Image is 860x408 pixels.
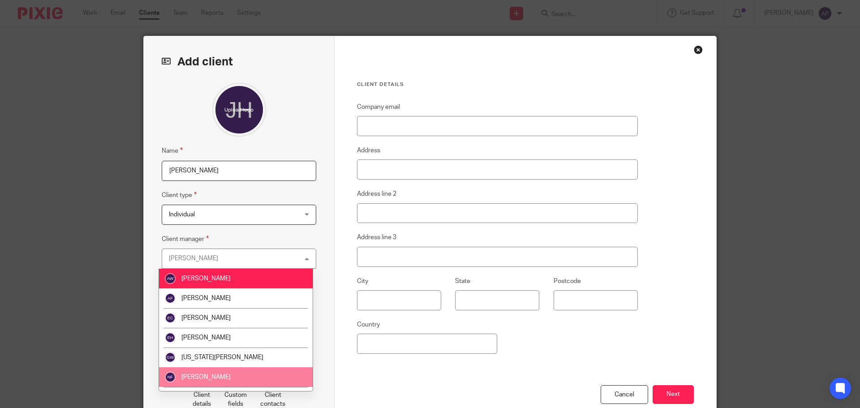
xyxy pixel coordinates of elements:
button: Next [653,385,694,404]
label: Address [357,146,380,155]
img: svg%3E [165,352,176,363]
label: State [455,277,470,286]
h2: Add client [162,54,316,69]
h3: Client details [357,81,638,88]
div: [PERSON_NAME] [169,255,218,262]
span: Individual [169,211,195,218]
span: [US_STATE][PERSON_NAME] [181,354,263,361]
span: [PERSON_NAME] [181,335,231,341]
label: Client type [162,190,197,200]
span: [PERSON_NAME] [181,275,231,282]
img: svg%3E [165,313,176,323]
label: Address line 3 [357,233,396,242]
img: svg%3E [165,293,176,304]
span: [PERSON_NAME] [181,374,231,380]
img: svg%3E [165,332,176,343]
label: Name [162,146,183,156]
span: [PERSON_NAME] [181,295,231,301]
img: svg%3E [165,372,176,382]
label: Client manager [162,234,209,244]
label: Address line 2 [357,189,396,198]
div: Close this dialog window [694,45,703,54]
label: Postcode [554,277,581,286]
img: svg%3E [165,273,176,284]
label: Company email [357,103,400,112]
div: Cancel [601,385,648,404]
label: Country [357,320,380,329]
span: [PERSON_NAME] [181,315,231,321]
label: City [357,277,368,286]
